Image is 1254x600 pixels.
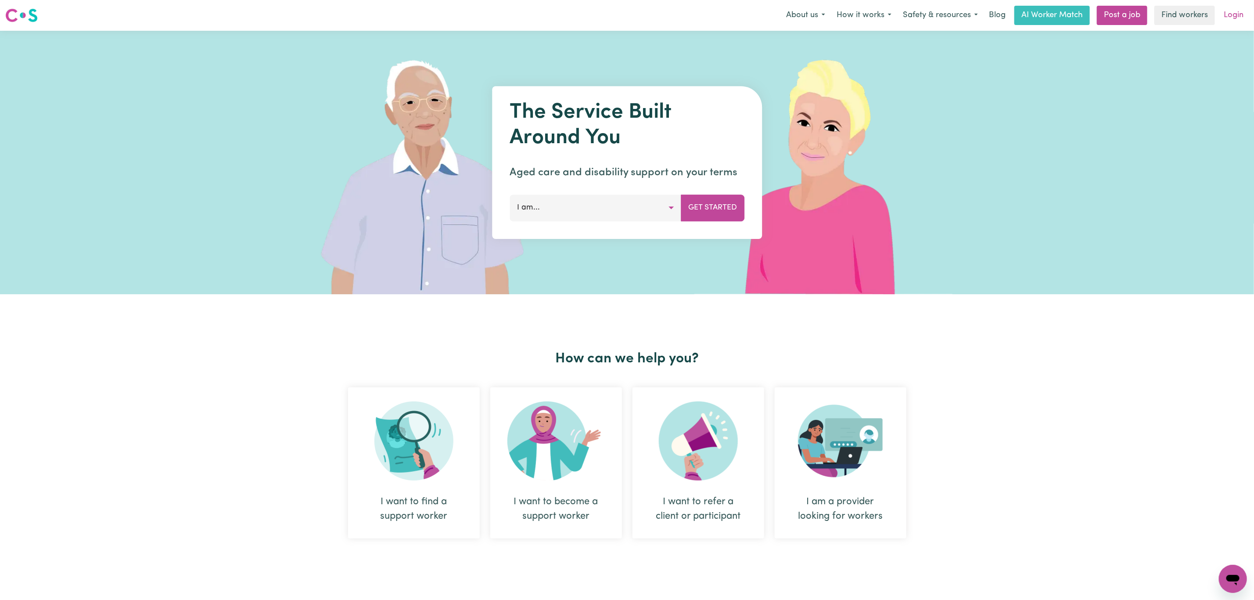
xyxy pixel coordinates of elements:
[5,5,38,25] a: Careseekers logo
[831,6,897,25] button: How it works
[510,195,681,221] button: I am...
[1154,6,1215,25] a: Find workers
[984,6,1011,25] a: Blog
[490,387,622,539] div: I want to become a support worker
[369,495,459,524] div: I want to find a support worker
[1219,565,1247,593] iframe: Button to launch messaging window, conversation in progress
[654,495,743,524] div: I want to refer a client or participant
[507,401,605,481] img: Become Worker
[897,6,984,25] button: Safety & resources
[775,387,906,539] div: I am a provider looking for workers
[659,401,738,481] img: Refer
[681,195,744,221] button: Get Started
[510,100,744,151] h1: The Service Built Around You
[780,6,831,25] button: About us
[510,165,744,181] p: Aged care and disability support on your terms
[5,7,38,23] img: Careseekers logo
[511,495,601,524] div: I want to become a support worker
[348,387,480,539] div: I want to find a support worker
[343,351,912,367] h2: How can we help you?
[1218,6,1249,25] a: Login
[798,401,883,481] img: Provider
[632,387,764,539] div: I want to refer a client or participant
[1014,6,1090,25] a: AI Worker Match
[796,495,885,524] div: I am a provider looking for workers
[374,401,453,481] img: Search
[1097,6,1147,25] a: Post a job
